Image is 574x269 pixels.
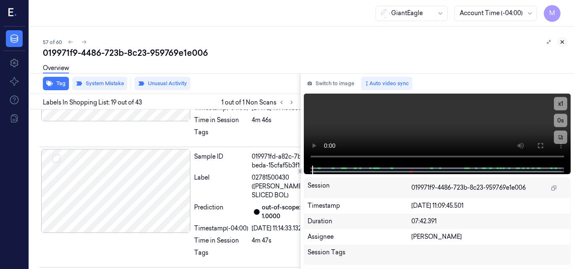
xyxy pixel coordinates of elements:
[221,97,297,107] span: 1 out of 1 Non Scans
[194,236,248,245] div: Time in Session
[252,236,320,245] div: 4m 47s
[194,224,248,233] div: Timestamp (-04:00)
[544,5,561,22] button: M
[554,114,567,127] button: 0s
[304,77,358,90] button: Switch to image
[411,183,526,192] span: 019971f9-4486-723b-8c23-959769e1e006
[252,116,320,125] div: 4m 46s
[308,232,411,241] div: Assignee
[308,217,411,226] div: Duration
[262,203,320,221] div: out-of-scope: 1.0000
[194,152,248,170] div: Sample ID
[43,47,567,59] div: 019971f9-4486-723b-8c23-959769e1e006
[194,248,248,262] div: Tags
[194,203,248,221] div: Prediction
[252,152,320,170] div: 019971fd-a82c-7b29-beda-15cfaf5b3f19
[194,116,248,125] div: Time in Session
[411,232,567,241] div: [PERSON_NAME]
[52,154,61,163] button: Select row
[194,173,248,200] div: Label
[134,77,190,90] button: Unusual Activity
[43,39,62,46] span: 57 of 60
[252,224,320,233] div: [DATE] 11:14:33.132
[43,98,142,107] span: Labels In Shopping List: 19 out of 43
[252,173,320,200] span: 02781500430 ([PERSON_NAME] SLICED BOL)
[361,77,412,90] button: Auto video sync
[194,128,248,141] div: Tags
[411,217,567,226] div: 07:42.391
[72,77,127,90] button: System Mistake
[43,77,69,90] button: Tag
[554,97,567,110] button: x1
[43,64,69,73] a: Overview
[308,248,411,261] div: Session Tags
[308,201,411,210] div: Timestamp
[411,201,567,210] div: [DATE] 11:09:45.501
[308,181,411,195] div: Session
